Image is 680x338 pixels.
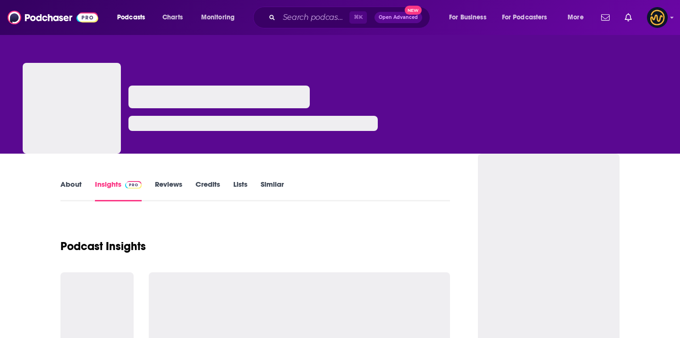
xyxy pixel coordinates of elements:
button: open menu [195,10,247,25]
span: For Business [449,11,486,24]
div: Search podcasts, credits, & more... [262,7,439,28]
button: Open AdvancedNew [374,12,422,23]
span: New [405,6,422,15]
a: Charts [156,10,188,25]
a: About [60,180,82,201]
span: For Podcasters [502,11,547,24]
button: Show profile menu [647,7,668,28]
span: Charts [162,11,183,24]
a: Credits [195,180,220,201]
a: Similar [261,180,284,201]
a: Lists [233,180,247,201]
button: open menu [496,10,561,25]
img: Podchaser Pro [125,181,142,189]
span: More [568,11,584,24]
button: open menu [110,10,157,25]
a: Reviews [155,180,182,201]
a: InsightsPodchaser Pro [95,180,142,201]
a: Show notifications dropdown [621,9,636,26]
a: Show notifications dropdown [597,9,613,26]
button: open menu [442,10,498,25]
button: open menu [561,10,595,25]
img: Podchaser - Follow, Share and Rate Podcasts [8,9,98,26]
input: Search podcasts, credits, & more... [279,10,349,25]
span: Monitoring [201,11,235,24]
img: User Profile [647,7,668,28]
span: Open Advanced [379,15,418,20]
span: Podcasts [117,11,145,24]
span: ⌘ K [349,11,367,24]
span: Logged in as LowerStreet [647,7,668,28]
h1: Podcast Insights [60,239,146,253]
